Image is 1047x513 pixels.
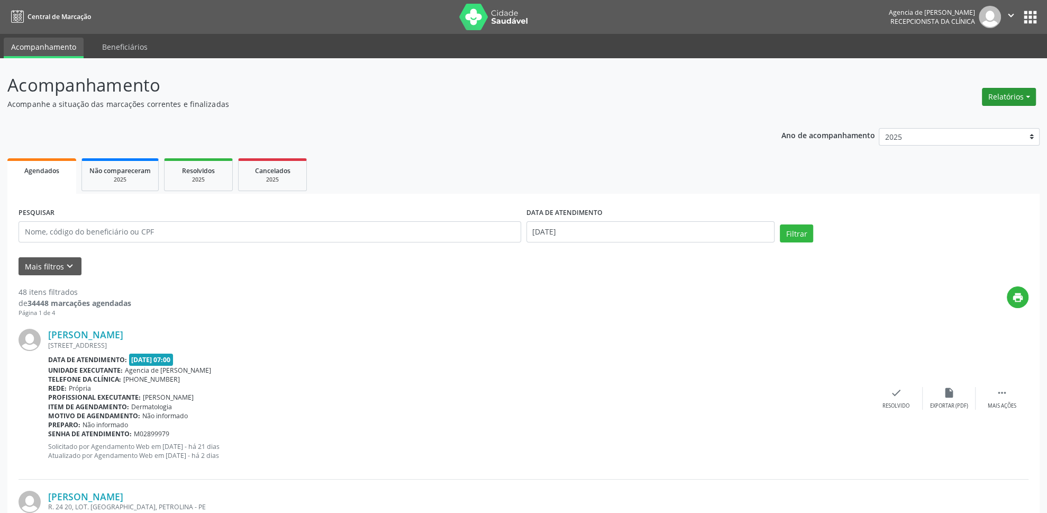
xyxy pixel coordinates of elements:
[48,442,870,460] p: Solicitado por Agendamento Web em [DATE] - há 21 dias Atualizado por Agendamento Web em [DATE] - ...
[172,176,225,184] div: 2025
[123,375,180,384] span: [PHONE_NUMBER]
[48,329,123,340] a: [PERSON_NAME]
[89,176,151,184] div: 2025
[48,355,127,364] b: Data de atendimento:
[889,8,975,17] div: Agencia de [PERSON_NAME]
[1005,10,1017,21] i: 
[1012,292,1024,303] i: print
[89,166,151,175] span: Não compareceram
[131,402,172,411] span: Dermatologia
[48,402,129,411] b: Item de agendamento:
[19,286,131,298] div: 48 itens filtrados
[19,257,81,276] button: Mais filtroskeyboard_arrow_down
[19,309,131,318] div: Página 1 de 4
[48,393,141,402] b: Profissional executante:
[943,387,955,399] i: insert_drive_file
[64,260,76,272] i: keyboard_arrow_down
[28,12,91,21] span: Central de Marcação
[19,221,521,242] input: Nome, código do beneficiário ou CPF
[19,329,41,351] img: img
[930,402,968,410] div: Exportar (PDF)
[890,387,902,399] i: check
[781,128,875,141] p: Ano de acompanhamento
[7,98,730,110] p: Acompanhe a situação das marcações correntes e finalizadas
[19,491,41,513] img: img
[996,387,1008,399] i: 
[1021,8,1040,26] button: apps
[125,366,211,375] span: Agencia de [PERSON_NAME]
[988,402,1016,410] div: Mais ações
[48,429,132,438] b: Senha de atendimento:
[890,17,975,26] span: Recepcionista da clínica
[19,205,54,221] label: PESQUISAR
[48,366,123,375] b: Unidade executante:
[979,6,1001,28] img: img
[48,384,67,393] b: Rede:
[1007,286,1028,308] button: print
[780,224,813,242] button: Filtrar
[19,298,131,309] div: de
[246,176,299,184] div: 2025
[48,491,123,502] a: [PERSON_NAME]
[48,502,870,511] div: R. 24 20, LOT. [GEOGRAPHIC_DATA], PETROLINA - PE
[83,420,128,429] span: Não informado
[134,429,169,438] span: M02899979
[28,298,131,308] strong: 34448 marcações agendadas
[129,354,174,366] span: [DATE] 07:00
[48,375,121,384] b: Telefone da clínica:
[143,393,194,402] span: [PERSON_NAME]
[882,402,909,410] div: Resolvido
[182,166,215,175] span: Resolvidos
[7,8,91,25] a: Central de Marcação
[48,411,140,420] b: Motivo de agendamento:
[255,166,290,175] span: Cancelados
[1001,6,1021,28] button: 
[48,341,870,350] div: [STREET_ADDRESS]
[4,38,84,58] a: Acompanhamento
[48,420,80,429] b: Preparo:
[526,221,775,242] input: Selecione um intervalo
[7,72,730,98] p: Acompanhamento
[24,166,59,175] span: Agendados
[526,205,603,221] label: DATA DE ATENDIMENTO
[95,38,155,56] a: Beneficiários
[982,88,1036,106] button: Relatórios
[69,384,91,393] span: Própria
[142,411,188,420] span: Não informado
